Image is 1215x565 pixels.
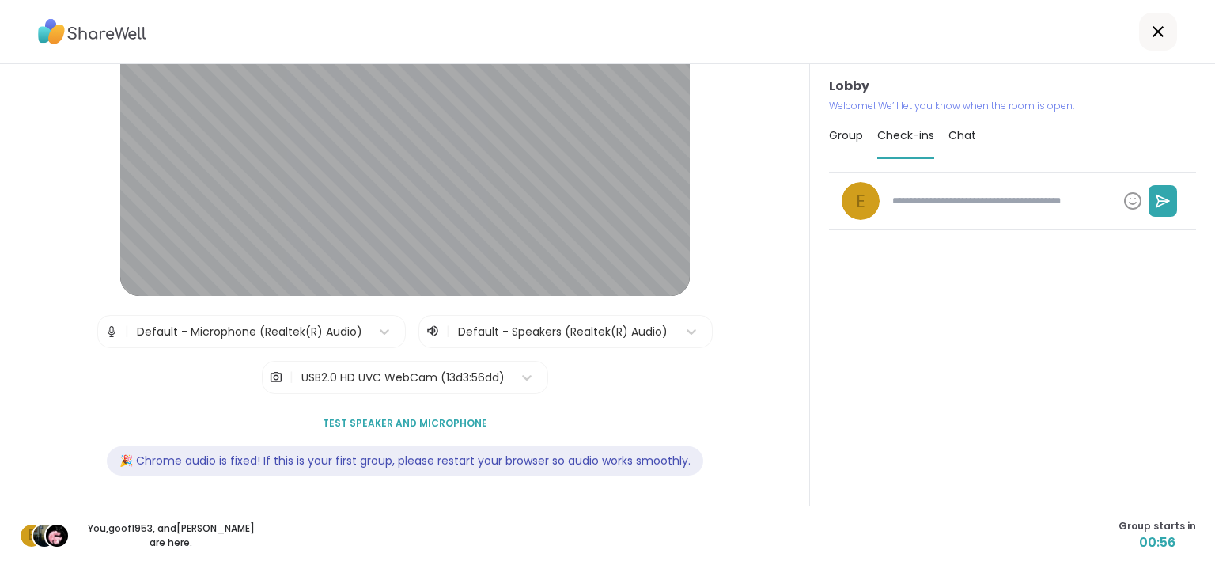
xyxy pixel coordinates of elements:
[269,362,283,393] img: Camera
[107,446,703,476] div: 🎉 Chrome audio is fixed! If this is your first group, please restart your browser so audio works ...
[829,127,863,143] span: Group
[290,362,293,393] span: |
[323,416,487,430] span: Test speaker and microphone
[877,127,934,143] span: Check-ins
[316,407,494,440] button: Test speaker and microphone
[33,525,55,547] img: goof1953
[1118,519,1196,533] span: Group starts in
[446,322,450,341] span: |
[104,316,119,347] img: Microphone
[137,324,362,340] div: Default - Microphone (Realtek(R) Audio)
[28,525,35,546] span: e
[948,127,976,143] span: Chat
[82,521,259,550] p: You, goof1953 , and [PERSON_NAME] are here.
[1118,533,1196,552] span: 00:56
[125,316,129,347] span: |
[829,99,1196,113] p: Welcome! We’ll let you know when the room is open.
[856,188,865,215] span: e
[829,77,1196,96] h3: Lobby
[38,13,146,50] img: ShareWell Logo
[46,525,68,547] img: Emma_y
[301,370,505,386] div: USB2.0 HD UVC WebCam (13d3:56dd)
